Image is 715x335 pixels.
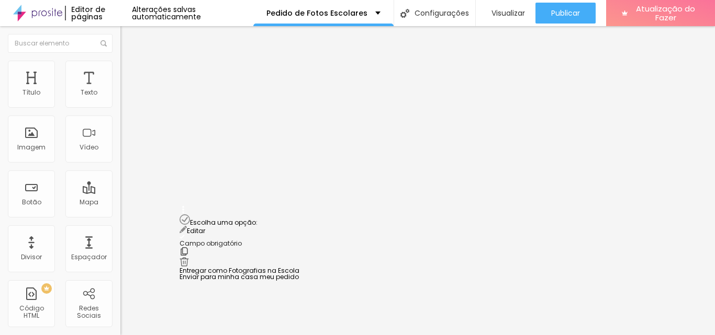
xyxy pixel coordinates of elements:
[17,143,46,152] font: Imagem
[491,8,525,18] font: Visualizar
[100,40,107,47] img: Ícone
[19,304,44,320] font: Código HTML
[81,88,97,97] font: Texto
[71,4,105,22] font: Editor de páginas
[120,26,715,335] iframe: Editor
[77,304,101,320] font: Redes Sociais
[80,143,98,152] font: Vídeo
[535,3,596,24] button: Publicar
[23,88,40,97] font: Título
[71,252,107,261] font: Espaçador
[266,8,367,18] font: Pedido de Fotos Escolares
[22,198,41,206] font: Botão
[132,4,201,22] font: Alterações salvas automaticamente
[551,8,580,18] font: Publicar
[80,198,98,206] font: Mapa
[415,8,469,18] font: Configurações
[476,3,535,24] button: Visualizar
[636,3,695,23] font: Atualização do Fazer
[21,252,42,261] font: Divisor
[400,9,409,18] img: Ícone
[8,34,113,53] input: Buscar elemento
